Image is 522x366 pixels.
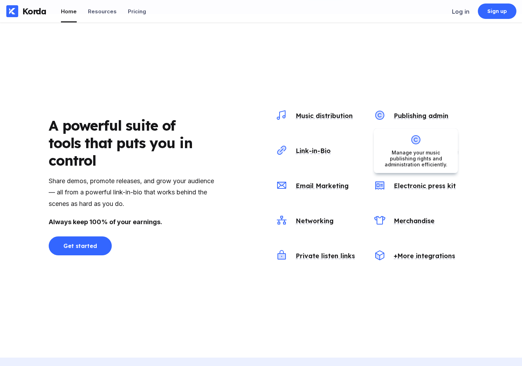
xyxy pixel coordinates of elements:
div: Link-in-Bio [293,147,331,155]
div: Sign up [487,8,507,15]
div: Share demos, promote releases, and grow your audience — all from a powerful link-in-bio that work... [49,175,217,209]
div: Get started [63,242,97,249]
div: Merchandise [391,217,434,225]
div: Manage your music publishing rights and administration efficiently. [379,150,452,167]
div: Networking [293,217,334,225]
div: Private listen links [293,252,355,260]
div: Korda [22,6,46,16]
button: Get started [49,236,112,255]
div: Music distribution [293,112,353,120]
div: A powerful suite of tools that puts you in control [49,117,203,169]
div: Home [61,8,77,15]
a: Sign up [478,4,516,19]
div: Pricing [128,8,146,15]
div: Electronic press kit [391,182,456,190]
a: Get started [49,238,112,244]
div: Always keep 100% of your earnings. [49,216,217,228]
div: Resources [88,8,117,15]
div: Email Marketing [293,182,349,190]
div: Log in [452,8,469,15]
div: Publishing admin [391,112,448,120]
div: +More integrations [391,252,455,260]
